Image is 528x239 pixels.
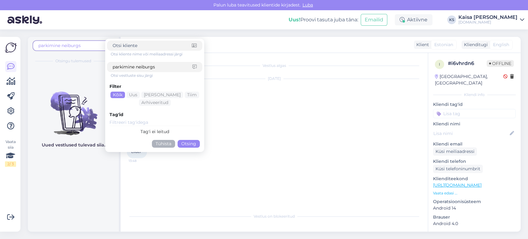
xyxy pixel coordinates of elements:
[113,64,192,70] input: Otsi vestlustes
[5,139,16,167] div: Vaata siia
[110,92,125,98] div: Kõik
[433,198,516,205] p: Operatsioonisüsteem
[433,220,516,227] p: Android 4.0
[361,14,387,26] button: Emailid
[461,41,488,48] div: Klienditugi
[439,62,440,67] span: i
[129,159,152,163] span: 13:48
[38,43,81,48] span: parkimine neiburgs
[127,63,422,68] div: Vestlus algas
[433,121,516,127] p: Kliendi nimi
[42,142,105,148] p: Uued vestlused tulevad siia.
[113,42,192,49] input: Otsi kliente
[254,214,295,219] span: Vestlus on blokeeritud
[433,176,516,182] p: Klienditeekond
[289,16,358,24] div: Proovi tasuta juba täna:
[433,147,477,156] div: Küsi meiliaadressi
[301,2,315,8] span: Luba
[458,15,517,20] div: Kaisa [PERSON_NAME]
[434,41,453,48] span: Estonian
[433,190,516,196] p: Vaata edasi ...
[433,101,516,108] p: Kliendi tag'id
[433,165,483,173] div: Küsi telefoninumbrit
[127,76,422,81] div: [DATE]
[111,51,202,57] div: Otsi kliente nime või meiliaadressi järgi
[447,15,456,24] div: KS
[458,20,517,25] div: [DOMAIN_NAME]
[111,73,202,78] div: Otsi vestluste sisu järgi
[433,158,516,165] p: Kliendi telefon
[458,15,524,25] a: Kaisa [PERSON_NAME][DOMAIN_NAME]
[433,214,516,220] p: Brauser
[448,60,487,67] div: # i6vhrdn6
[435,73,503,86] div: [GEOGRAPHIC_DATA], [GEOGRAPHIC_DATA]
[28,80,119,136] img: No chats
[433,205,516,211] p: Android 14
[109,119,200,126] input: Filtreeri tag'idega
[433,130,509,137] input: Lisa nimi
[5,42,17,54] img: Askly Logo
[289,17,300,23] b: Uus!
[414,41,429,48] div: Klient
[109,83,200,90] div: Filter
[433,141,516,147] p: Kliendi email
[487,60,514,67] span: Offline
[395,14,432,25] div: Aktiivne
[493,41,509,48] span: English
[109,111,200,118] div: Tag'id
[55,58,91,64] span: Otsingu tulemused
[433,92,516,98] div: Kliendi info
[433,109,516,118] input: Lisa tag
[433,182,482,188] a: [URL][DOMAIN_NAME]
[5,161,16,167] div: 2 / 3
